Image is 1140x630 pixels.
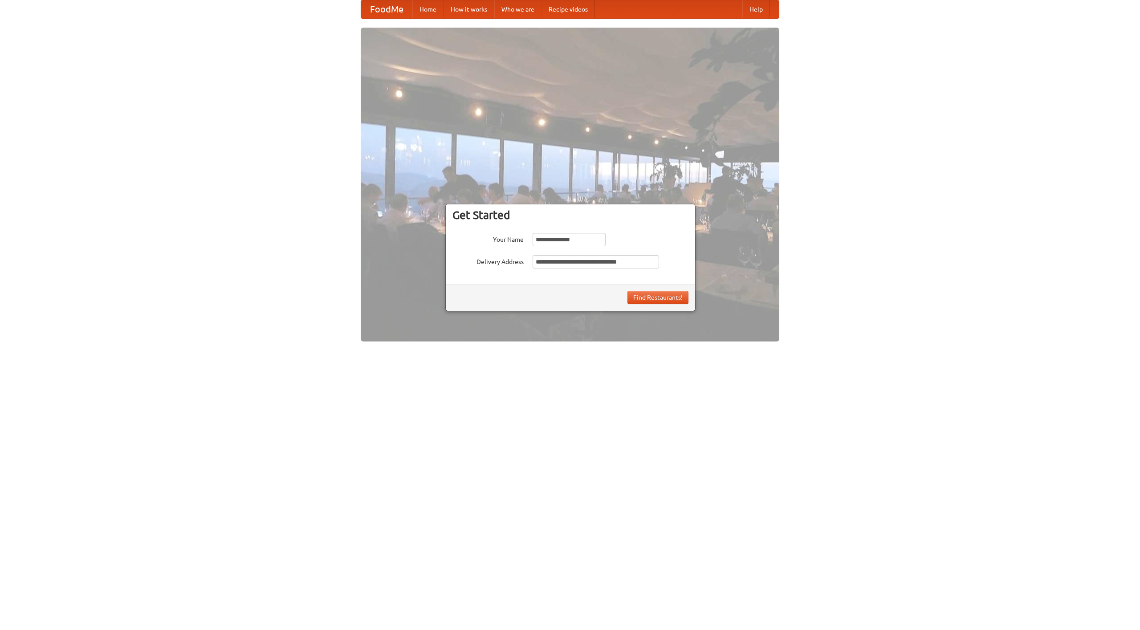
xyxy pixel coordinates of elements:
button: Find Restaurants! [627,291,688,304]
label: Your Name [452,233,524,244]
a: Recipe videos [541,0,595,18]
h3: Get Started [452,208,688,222]
a: Home [412,0,444,18]
a: How it works [444,0,494,18]
a: Who we are [494,0,541,18]
label: Delivery Address [452,255,524,266]
a: FoodMe [361,0,412,18]
a: Help [742,0,770,18]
